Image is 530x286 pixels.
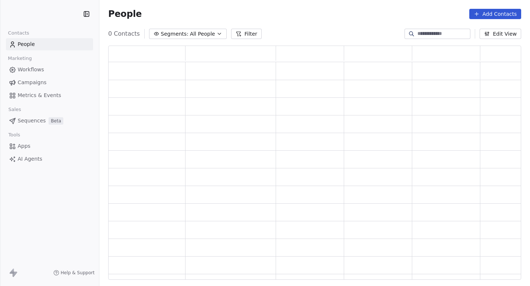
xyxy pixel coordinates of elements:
[5,28,32,39] span: Contacts
[18,92,61,99] span: Metrics & Events
[18,40,35,48] span: People
[18,155,42,163] span: AI Agents
[6,153,93,165] a: AI Agents
[18,66,44,74] span: Workflows
[6,38,93,50] a: People
[161,30,188,38] span: Segments:
[108,29,140,38] span: 0 Contacts
[6,89,93,101] a: Metrics & Events
[480,29,521,39] button: Edit View
[6,140,93,152] a: Apps
[231,29,262,39] button: Filter
[108,8,142,19] span: People
[53,270,95,276] a: Help & Support
[49,117,63,125] span: Beta
[469,9,521,19] button: Add Contacts
[18,79,46,86] span: Campaigns
[6,76,93,89] a: Campaigns
[61,270,95,276] span: Help & Support
[190,30,215,38] span: All People
[6,64,93,76] a: Workflows
[6,115,93,127] a: SequencesBeta
[5,129,23,140] span: Tools
[18,142,31,150] span: Apps
[5,53,35,64] span: Marketing
[5,104,24,115] span: Sales
[18,117,46,125] span: Sequences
